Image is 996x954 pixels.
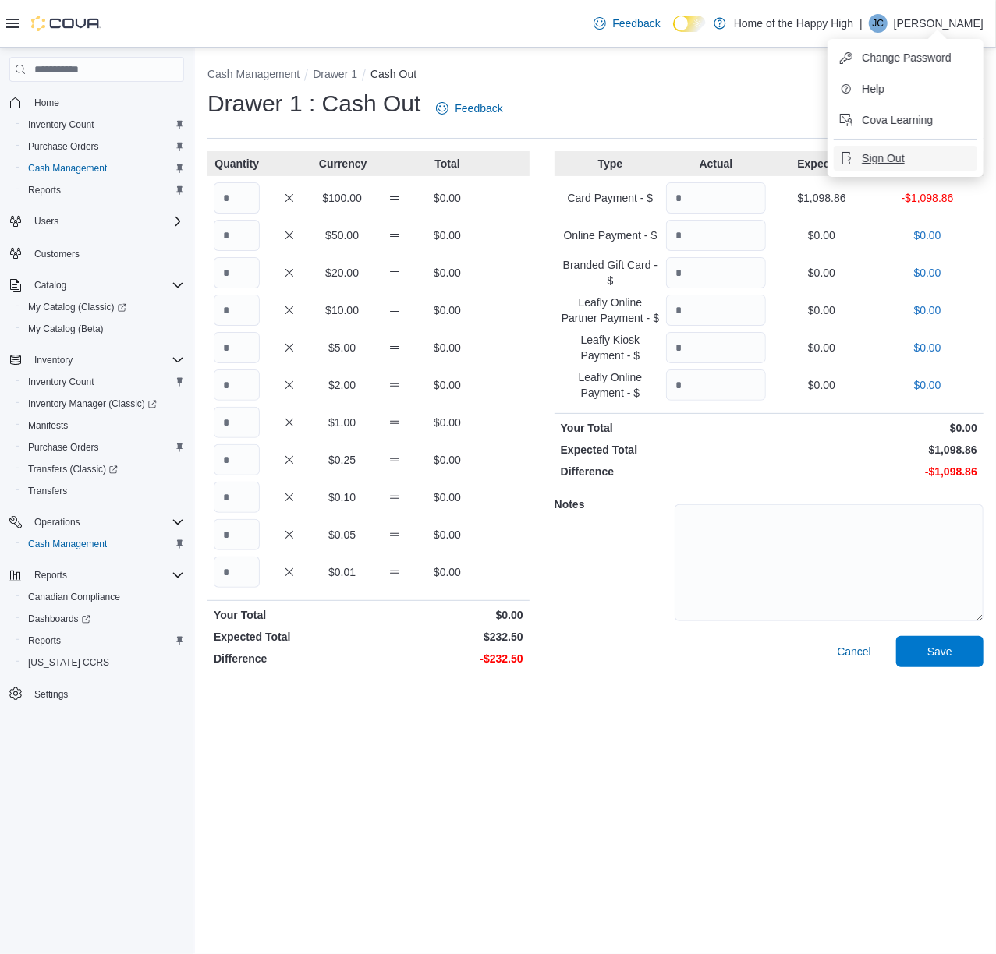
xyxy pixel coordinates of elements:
p: [PERSON_NAME] [894,14,984,33]
input: Quantity [214,444,260,475]
p: $0.00 [772,302,872,318]
span: Transfers (Classic) [22,460,184,479]
button: Cash Management [16,533,190,555]
span: Change Password [862,50,951,65]
a: Reports [22,631,67,650]
button: Sign Out [834,146,977,171]
a: Home [28,94,66,112]
span: Purchase Orders [28,441,99,454]
button: Cova Learning [834,108,977,132]
span: Canadian Compliance [28,591,120,603]
span: My Catalog (Beta) [22,320,184,338]
button: Users [3,210,190,232]
input: Quantity [214,182,260,214]
span: Cancel [837,644,871,659]
input: Quantity [214,407,260,438]
p: $0.00 [877,228,977,243]
span: Feedback [455,101,502,116]
p: Total [424,156,470,171]
span: Reports [28,184,61,196]
span: Reports [22,631,184,650]
a: Customers [28,245,86,263]
button: Home [3,91,190,114]
p: $0.00 [772,340,872,355]
span: Cash Management [28,538,107,550]
input: Quantity [666,369,766,401]
p: $1,098.86 [772,190,872,206]
span: Manifests [28,419,68,432]
p: Leafly Online Partner Payment - $ [561,295,661,326]
p: Expected Total [214,629,365,645]
h1: Drawer 1 : Cash Out [207,88,420,119]
p: $1,098.86 [772,442,977,458]
p: Your Total [214,607,365,623]
button: Change Password [834,45,977,70]
p: $0.05 [319,527,365,542]
a: Manifests [22,416,74,435]
span: Reports [28,634,61,647]
span: Sign Out [862,150,904,166]
a: Canadian Compliance [22,588,126,606]
button: Purchase Orders [16,136,190,157]
button: My Catalog (Beta) [16,318,190,340]
p: $0.00 [772,420,977,436]
p: $0.01 [319,564,365,580]
p: $0.00 [877,340,977,355]
button: Reports [28,566,73,585]
span: Users [34,215,58,228]
p: $0.00 [772,377,872,393]
p: $0.00 [772,265,872,281]
p: -$232.50 [371,651,523,666]
span: Cash Management [22,535,184,553]
span: Cash Management [28,162,107,175]
span: Settings [34,688,68,701]
span: Inventory [34,354,73,366]
span: Inventory Manager (Classic) [28,397,157,410]
span: Inventory Count [22,373,184,391]
button: Users [28,212,65,231]
span: Reports [28,566,184,585]
button: Inventory Count [16,114,190,136]
a: Reports [22,181,67,200]
span: Dark Mode [673,32,674,33]
p: $0.00 [424,377,470,393]
p: $50.00 [319,228,365,243]
a: My Catalog (Classic) [16,296,190,318]
span: Inventory Count [22,115,184,134]
span: Purchase Orders [22,137,184,156]
p: $10.00 [319,302,365,318]
p: Type [561,156,661,171]
p: Expected [772,156,872,171]
button: Reports [16,179,190,201]
p: $2.00 [319,377,365,393]
a: Dashboards [22,609,97,628]
input: Quantity [214,369,260,401]
span: Customers [34,248,80,260]
span: Transfers [28,485,67,497]
a: Transfers (Classic) [16,458,190,480]
span: Inventory [28,351,184,369]
input: Quantity [666,182,766,214]
input: Quantity [666,220,766,251]
span: Canadian Compliance [22,588,184,606]
span: Transfers [22,482,184,500]
a: My Catalog (Beta) [22,320,110,338]
button: Drawer 1 [313,68,357,80]
span: Manifests [22,416,184,435]
a: Purchase Orders [22,137,105,156]
button: Canadian Compliance [16,586,190,608]
p: Leafly Online Payment - $ [561,369,661,401]
button: Inventory [3,349,190,371]
span: Inventory Count [28,118,94,131]
input: Quantity [214,519,260,550]
p: $5.00 [319,340,365,355]
input: Dark Mode [673,16,706,32]
p: $20.00 [319,265,365,281]
p: Card Payment - $ [561,190,661,206]
span: Washington CCRS [22,653,184,672]
nav: An example of EuiBreadcrumbs [207,66,984,85]
input: Quantity [666,295,766,326]
a: Inventory Manager (Classic) [22,394,163,413]
span: Users [28,212,184,231]
button: Manifests [16,415,190,436]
